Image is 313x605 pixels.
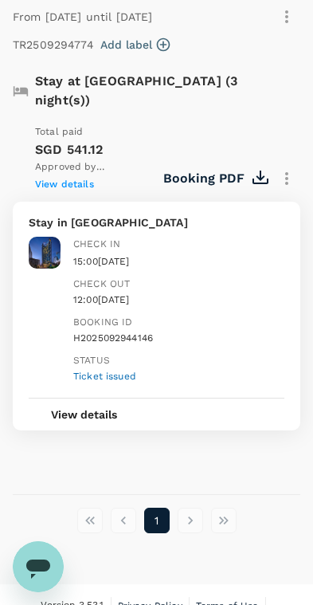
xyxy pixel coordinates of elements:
[13,37,94,53] p: TR2509294774
[73,256,130,267] span: 15:00[DATE]
[73,237,284,253] div: Check in
[73,277,284,293] div: Check out
[73,369,284,385] div: Ticket issued
[73,508,241,533] nav: pagination navigation
[35,72,275,110] p: Stay at [GEOGRAPHIC_DATA] (3 night(s))
[29,214,284,230] p: Stay in [GEOGRAPHIC_DATA]
[144,508,170,533] button: page 1
[73,353,284,369] div: Status
[35,179,94,190] span: View details
[35,159,135,175] span: Approved by
[29,399,139,430] button: View details
[100,37,170,53] button: Add label
[35,140,163,159] p: SGD 541.12
[163,165,267,192] button: Booking PDF
[73,315,284,331] div: Booking ID
[35,126,84,137] span: Total paid
[73,331,284,347] div: H2025092944146
[29,237,61,269] img: Sheraton Kuching Hotel
[13,541,64,592] iframe: Button to launch messaging window
[13,9,153,25] p: From [DATE] until [DATE]
[73,293,284,308] div: 12:00[DATE]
